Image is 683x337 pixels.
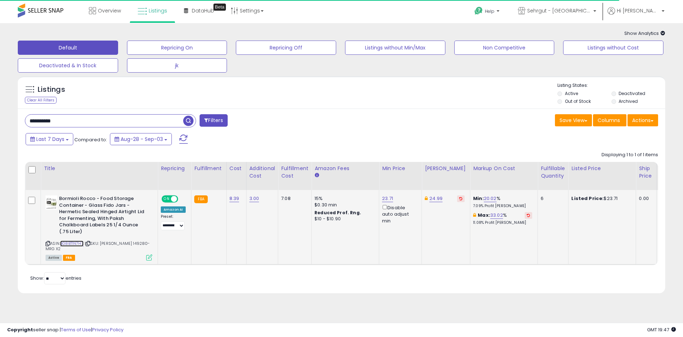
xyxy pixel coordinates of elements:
div: Fulfillment [194,165,223,172]
div: Amazon Fees [314,165,376,172]
button: Deactivated & In Stock [18,58,118,73]
button: Aug-28 - Sep-03 [110,133,172,145]
div: $23.71 [571,195,630,202]
span: Compared to: [74,136,107,143]
a: 23.71 [382,195,393,202]
span: Aug-28 - Sep-03 [121,136,163,143]
div: Markup on Cost [473,165,535,172]
b: Bormioli Rocco - Food Storage Container - Glass Fido Jars - Hermetic Sealed Hinged Airtight Lid f... [59,195,145,237]
div: Disable auto adjust min [382,204,416,224]
div: Preset: [161,214,186,230]
label: Active [565,90,578,96]
span: Hi [PERSON_NAME] [617,7,660,14]
span: Listings [149,7,167,14]
div: 0.00 [639,195,651,202]
i: Get Help [474,6,483,15]
span: OFF [177,196,189,202]
button: Actions [628,114,658,126]
button: Repricing On [127,41,227,55]
div: $0.30 min [314,202,374,208]
small: Amazon Fees. [314,172,319,179]
span: ON [162,196,171,202]
label: Deactivated [619,90,645,96]
div: Fulfillable Quantity [541,165,565,180]
button: Save View [555,114,592,126]
span: FBA [63,255,75,261]
div: Clear All Filters [25,97,57,104]
p: 11.08% Profit [PERSON_NAME] [473,220,532,225]
span: Overview [98,7,121,14]
div: Amazon AI [161,206,186,213]
button: Filters [200,114,227,127]
div: 15% [314,195,374,202]
a: 20.02 [484,195,497,202]
button: Listings without Cost [563,41,663,55]
b: Min: [473,195,484,202]
div: Cost [229,165,243,172]
div: Listed Price [571,165,633,172]
div: Displaying 1 to 1 of 1 items [602,152,658,158]
div: $10 - $10.90 [314,216,374,222]
div: Fulfillment Cost [281,165,308,180]
h5: Listings [38,85,65,95]
a: 33.02 [490,212,503,219]
span: Sehrgut - [GEOGRAPHIC_DATA] [527,7,591,14]
a: Help [469,1,507,23]
span: Help [485,8,494,14]
button: Listings without Min/Max [345,41,445,55]
button: Columns [593,114,626,126]
div: Ship Price [639,165,653,180]
label: Archived [619,98,638,104]
div: % [473,212,532,225]
div: 6 [541,195,563,202]
th: The percentage added to the cost of goods (COGS) that forms the calculator for Min & Max prices. [470,162,538,190]
small: FBA [194,195,207,203]
button: Default [18,41,118,55]
div: Tooltip anchor [213,4,226,11]
span: | SKU: [PERSON_NAME] 149280-MRG X2 [46,241,150,251]
div: Repricing [161,165,188,172]
div: 7.08 [281,195,306,202]
span: All listings currently available for purchase on Amazon [46,255,62,261]
div: ASIN: [46,195,152,260]
button: jk [127,58,227,73]
div: % [473,195,532,209]
span: DataHub [192,7,214,14]
p: 7.09% Profit [PERSON_NAME] [473,204,532,209]
a: 8.39 [229,195,239,202]
div: [PERSON_NAME] [425,165,467,172]
b: Reduced Prof. Rng. [314,210,361,216]
button: Non Competitive [454,41,555,55]
div: Title [44,165,155,172]
span: Columns [598,117,620,124]
label: Out of Stock [565,98,591,104]
a: Hi [PERSON_NAME] [608,7,665,23]
b: Listed Price: [571,195,604,202]
span: Last 7 Days [36,136,64,143]
a: B08BT1N7H7 [60,241,84,247]
span: Show: entries [30,275,81,281]
div: Min Price [382,165,419,172]
b: Max: [478,212,490,218]
div: Additional Cost [249,165,275,180]
p: Listing States: [557,82,665,89]
span: Show Analytics [624,30,665,37]
a: 3.00 [249,195,259,202]
button: Repricing Off [236,41,336,55]
img: 41DoaeQhCrS._SL40_.jpg [46,195,57,210]
a: 24.99 [429,195,443,202]
button: Last 7 Days [26,133,73,145]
